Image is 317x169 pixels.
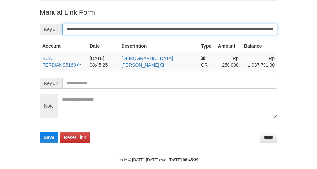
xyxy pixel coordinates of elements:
[87,52,119,71] td: [DATE] 08:45:25
[169,158,198,162] strong: [DATE] 08:45:39
[119,158,198,162] small: code © [DATE]-[DATE] dwg |
[241,52,277,71] td: Rp 1.037.791,00
[64,135,86,140] span: Reset Link
[40,78,62,89] span: Key #2
[215,52,241,71] td: Rp 250.000
[40,94,58,118] span: Note
[121,56,173,68] a: [DEMOGRAPHIC_DATA][PERSON_NAME]
[40,24,62,35] span: Key #1
[40,7,277,17] p: Manual Link Form
[241,40,277,52] th: Balance
[42,62,76,68] a: FERDIANS5160
[44,135,54,140] span: Save
[42,56,52,61] span: BCA
[119,40,198,52] th: Description
[198,40,215,52] th: Type
[60,132,90,143] a: Reset Link
[215,40,241,52] th: Amount
[87,40,119,52] th: Date
[77,62,82,68] a: Copy FERDIANS5160 to clipboard
[201,62,208,68] span: CR
[40,40,87,52] th: Account
[40,132,58,143] button: Save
